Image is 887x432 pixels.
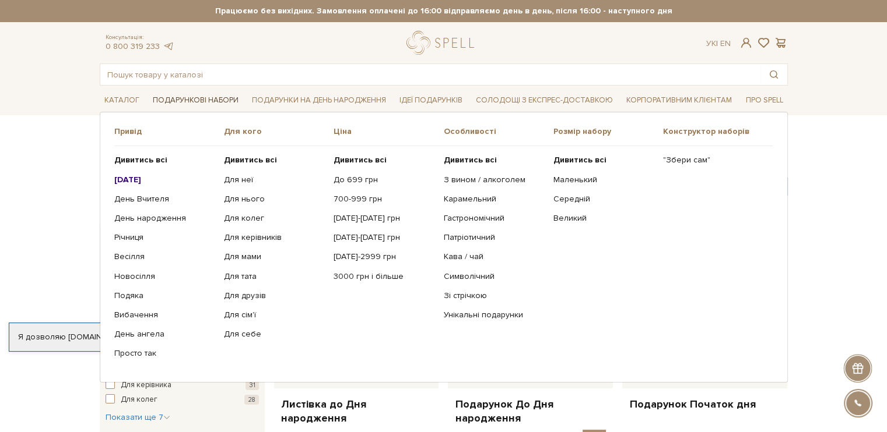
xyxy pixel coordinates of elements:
[663,155,764,165] a: "Збери сам"
[741,91,787,109] a: Про Spell
[224,213,325,224] a: Для колег
[629,398,780,411] a: Подарунок Початок дня
[553,213,654,224] a: Великий
[443,310,544,320] a: Унікальні подарунки
[334,155,387,165] b: Дивитись всі
[553,155,606,165] b: Дивитись всі
[106,412,170,423] button: Показати ще 7
[163,41,174,51] a: telegram
[114,252,215,262] a: Весілля
[224,126,334,137] span: Для кого
[443,194,544,204] a: Карамельний
[395,91,467,109] a: Ідеї подарунків
[720,38,731,48] a: En
[106,380,259,391] button: Для керівника 31
[406,31,479,55] a: logo
[114,155,215,165] a: Дивитись всі
[443,155,544,165] a: Дивитись всі
[114,175,215,185] a: [DATE]
[106,34,174,41] span: Консультація:
[114,194,215,204] a: День Вчителя
[443,126,553,137] span: Особливості
[471,90,618,110] a: Солодощі з експрес-доставкою
[114,271,215,282] a: Новосілля
[224,232,325,243] a: Для керівників
[246,380,259,390] span: 31
[553,194,654,204] a: Середній
[121,380,171,391] span: Для керівника
[224,194,325,204] a: Для нього
[334,175,434,185] a: До 699 грн
[443,291,544,301] a: Зі стрічкою
[443,232,544,243] a: Патріотичний
[114,310,215,320] a: Вибачення
[106,394,259,406] button: Для колег 28
[334,213,434,224] a: [DATE]-[DATE] грн
[224,155,325,165] a: Дивитись всі
[553,126,663,137] span: Розмір набору
[224,155,277,165] b: Дивитись всі
[114,155,167,165] b: Дивитись всі
[114,175,141,185] b: [DATE]
[443,271,544,282] a: Символічний
[443,175,544,185] a: З вином / алкоголем
[716,38,718,48] span: |
[443,155,496,165] b: Дивитись всі
[224,175,325,185] a: Для неї
[553,155,654,165] a: Дивитись всі
[281,398,432,425] a: Листівка до Дня народження
[224,271,325,282] a: Для тата
[334,155,434,165] a: Дивитись всі
[100,112,788,382] div: Каталог
[100,91,144,109] a: Каталог
[114,126,224,137] span: Привід
[760,64,787,85] button: Пошук товару у каталозі
[443,213,544,224] a: Гастрономічний
[247,91,391,109] a: Подарунки на День народження
[121,394,157,406] span: Для колег
[114,348,215,359] a: Просто так
[106,41,160,51] a: 0 800 319 233
[443,252,544,262] a: Кава / чай
[334,194,434,204] a: 700-999 грн
[455,398,606,425] a: Подарунок До Дня народження
[100,64,760,85] input: Пошук товару у каталозі
[114,329,215,339] a: День ангела
[114,213,215,224] a: День народження
[114,291,215,301] a: Подяка
[663,126,773,137] span: Конструктор наборів
[114,232,215,243] a: Річниця
[334,271,434,282] a: 3000 грн і більше
[706,38,731,49] div: Ук
[9,332,325,342] div: Я дозволяю [DOMAIN_NAME] використовувати
[622,91,737,109] a: Корпоративним клієнтам
[224,252,325,262] a: Для мами
[244,395,259,405] span: 28
[224,310,325,320] a: Для сім'ї
[334,252,434,262] a: [DATE]-2999 грн
[224,291,325,301] a: Для друзів
[334,232,434,243] a: [DATE]-[DATE] грн
[334,126,443,137] span: Ціна
[148,91,243,109] a: Подарункові набори
[553,175,654,185] a: Маленький
[224,329,325,339] a: Для себе
[106,412,170,422] span: Показати ще 7
[100,6,788,16] strong: Працюємо без вихідних. Замовлення оплачені до 16:00 відправляємо день в день, після 16:00 - насту...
